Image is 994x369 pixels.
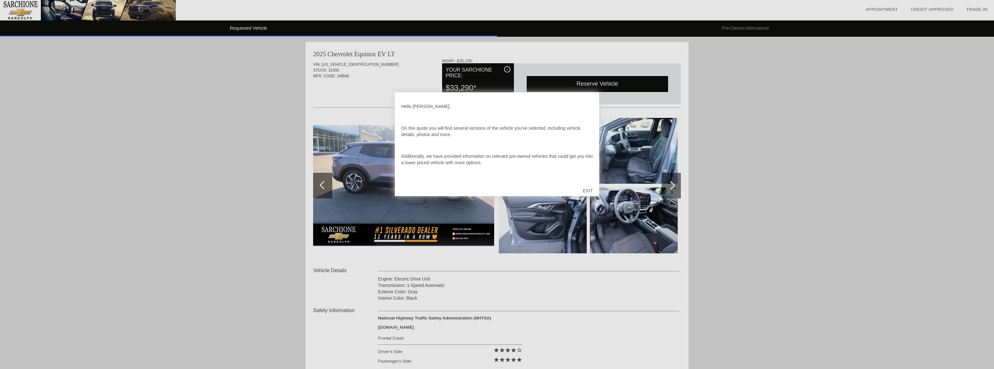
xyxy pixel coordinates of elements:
[401,153,593,166] p: Additionally, we have provided information on relevant pre-owned vehicles that could get you into...
[401,181,593,194] p: Once you’ve browsed the details in this quote, don’t forget to click on or to take the next step.
[401,103,593,110] p: Hello [PERSON_NAME],
[966,7,988,12] a: Trade-In
[865,7,898,12] a: Appointment
[576,181,599,200] div: EXIT
[868,259,994,369] iframe: Chat Assistance
[911,7,953,12] a: Credit Approved
[401,125,593,138] p: On this quote you will find several versions of the vehicle you’ve selected, including vehicle de...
